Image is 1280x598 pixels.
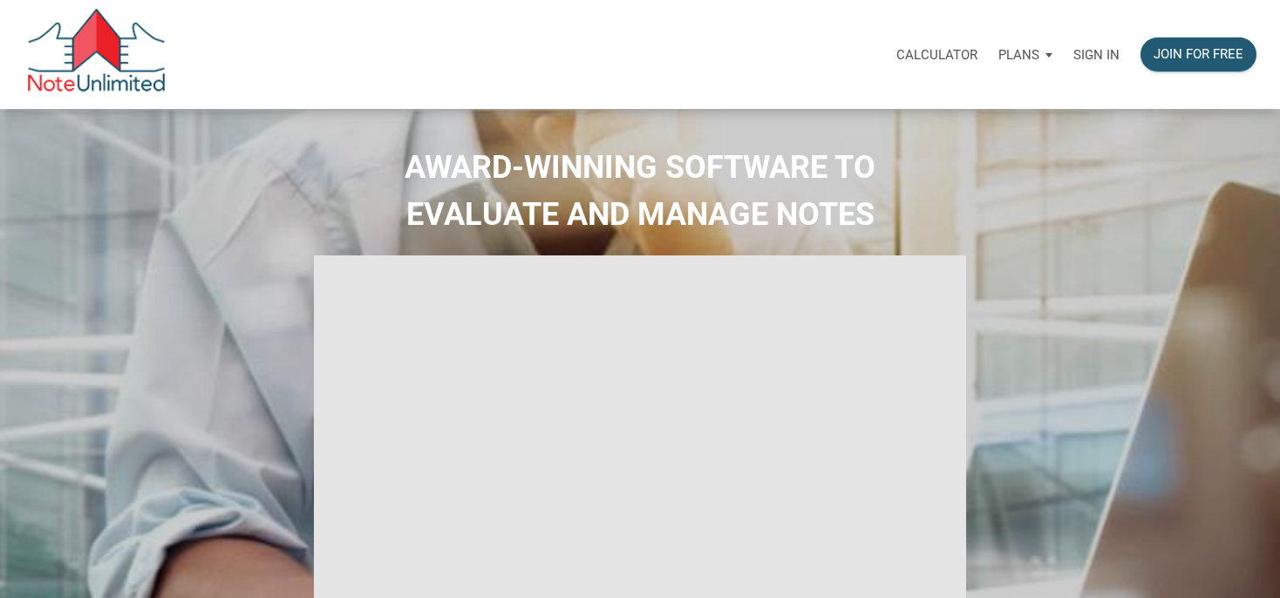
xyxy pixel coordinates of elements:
[896,47,977,63] p: Calculator
[1154,44,1243,65] div: Join for free
[988,29,1063,81] button: Plans
[1140,37,1256,71] button: Join for free
[13,144,1267,238] h2: AWARD-WINNING SOFTWARE TO EVALUATE AND MANAGE NOTES
[1130,27,1267,82] a: Join for free
[886,27,988,82] a: Calculator
[1073,47,1120,63] p: Sign in
[1063,27,1130,82] a: Sign in
[998,47,1039,63] p: Plans
[988,27,1063,82] a: Plans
